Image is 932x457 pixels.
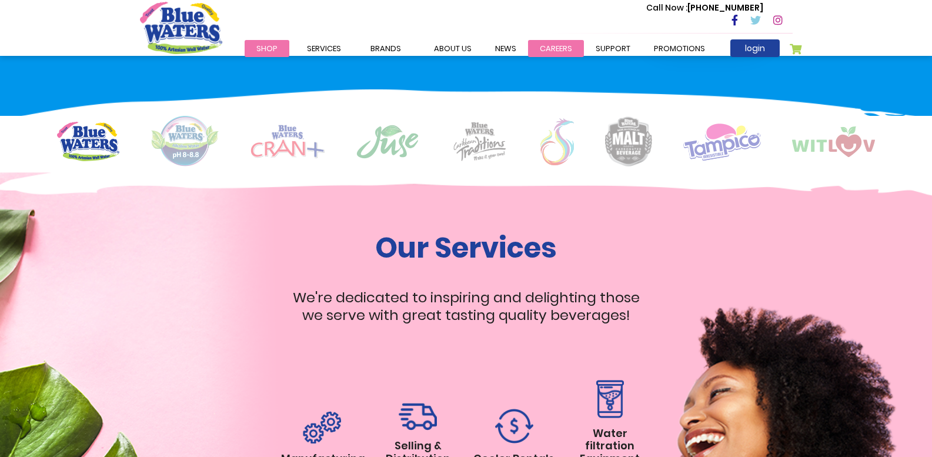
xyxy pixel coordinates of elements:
a: store logo [140,2,222,54]
img: logo [450,121,509,162]
img: rental [593,380,627,418]
img: logo [605,116,652,166]
img: logo [57,122,119,161]
img: rental [303,411,341,443]
a: support [584,40,642,57]
a: about us [422,40,483,57]
span: Call Now : [646,2,687,14]
img: rental [399,403,437,431]
span: Brands [370,43,401,54]
a: careers [528,40,584,57]
h1: Our Services [281,231,652,265]
img: logo [356,124,419,159]
img: logo [683,122,761,161]
p: [PHONE_NUMBER] [646,2,763,14]
img: logo [540,118,574,165]
p: We're dedicated to inspiring and delighting those we serve with great tasting quality beverages! [281,289,652,324]
img: logo [250,125,325,158]
a: Brands [359,40,413,57]
img: logo [792,126,875,157]
img: logo [151,116,219,167]
a: News [483,40,528,57]
span: Shop [256,43,278,54]
a: Promotions [642,40,717,57]
a: login [730,39,780,57]
a: Shop [245,40,289,57]
a: Services [295,40,353,57]
img: rental [495,409,533,443]
span: Services [307,43,341,54]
